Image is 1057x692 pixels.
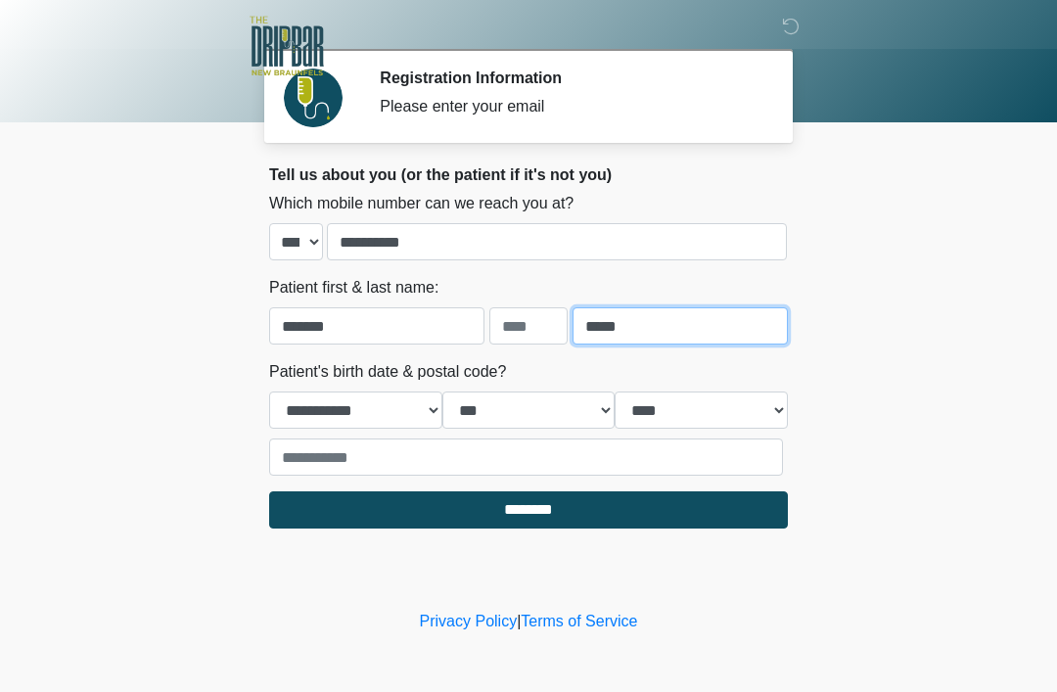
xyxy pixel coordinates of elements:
div: Please enter your email [380,95,758,118]
img: The DRIPBaR - New Braunfels Logo [250,15,324,78]
h2: Tell us about you (or the patient if it's not you) [269,165,788,184]
img: Agent Avatar [284,69,343,127]
a: Terms of Service [521,613,637,629]
a: | [517,613,521,629]
label: Patient first & last name: [269,276,438,300]
label: Patient's birth date & postal code? [269,360,506,384]
a: Privacy Policy [420,613,518,629]
label: Which mobile number can we reach you at? [269,192,574,215]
